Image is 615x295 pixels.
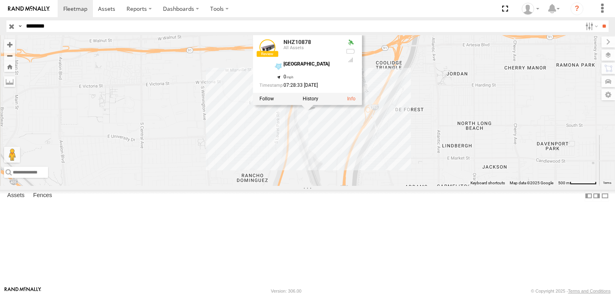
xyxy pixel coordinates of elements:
[346,57,356,63] div: Last Event GSM Signal Strength
[558,181,570,185] span: 500 m
[259,83,340,88] div: Date/time of location update
[593,190,601,201] label: Dock Summary Table to the Right
[346,39,356,46] div: Valid GPS Fix
[4,39,15,50] button: Zoom in
[17,20,23,32] label: Search Query
[4,61,15,72] button: Zoom Home
[556,180,599,186] button: Map Scale: 500 m per 63 pixels
[283,62,340,67] div: [GEOGRAPHIC_DATA]
[283,46,340,50] div: All Assets
[4,76,15,87] label: Measure
[510,181,553,185] span: Map data ©2025 Google
[3,190,28,201] label: Assets
[8,6,50,12] img: rand-logo.svg
[531,289,611,293] div: © Copyright 2025 -
[29,190,56,201] label: Fences
[568,289,611,293] a: Terms and Conditions
[271,289,301,293] div: Version: 306.00
[4,287,41,295] a: Visit our Website
[4,50,15,61] button: Zoom out
[347,96,356,102] a: View Asset Details
[470,180,505,186] button: Keyboard shortcuts
[346,48,356,54] div: No battery health information received from this device.
[603,181,611,184] a: Terms (opens in new tab)
[601,89,615,100] label: Map Settings
[303,96,318,102] label: View Asset History
[259,39,275,55] a: View Asset Details
[582,20,599,32] label: Search Filter Options
[519,3,542,15] div: Zulema McIntosch
[259,96,274,102] label: Realtime tracking of Asset
[283,39,311,45] a: NHZ10878
[601,190,609,201] label: Hide Summary Table
[571,2,583,15] i: ?
[4,147,20,163] button: Drag Pegman onto the map to open Street View
[283,74,293,80] span: 0
[585,190,593,201] label: Dock Summary Table to the Left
